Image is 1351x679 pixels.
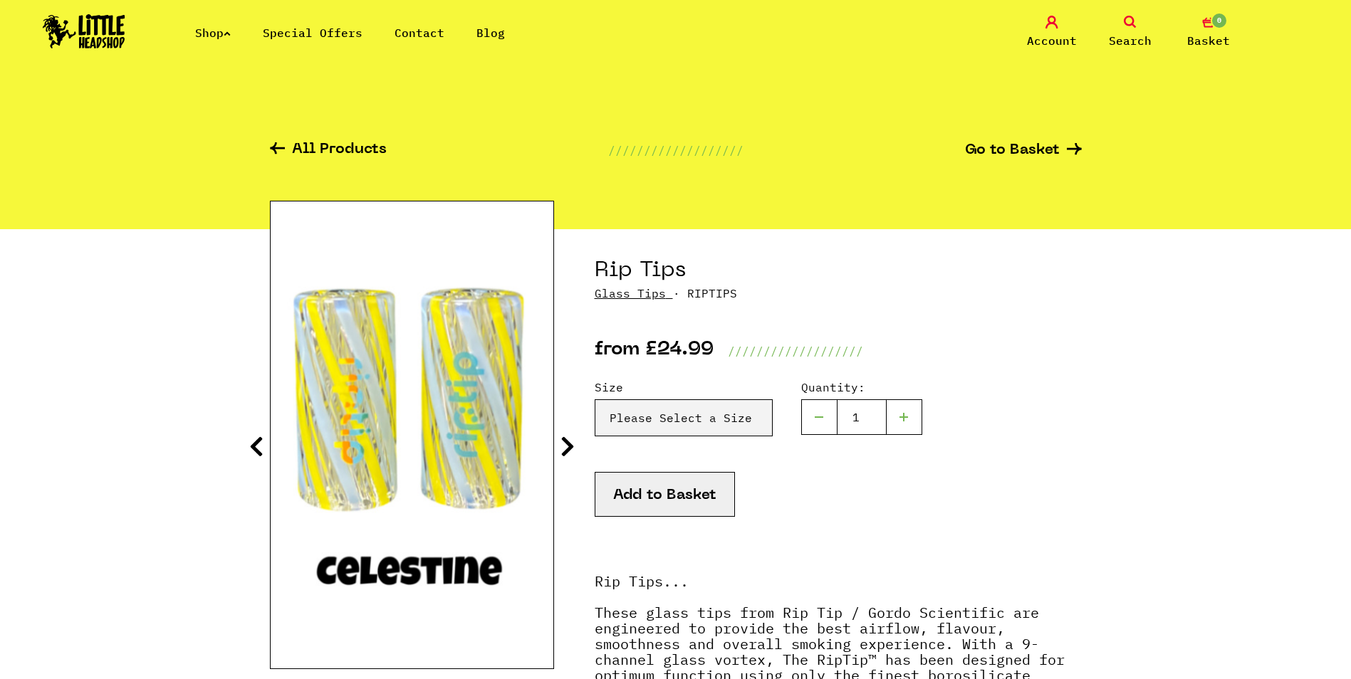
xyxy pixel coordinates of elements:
[1027,32,1077,49] span: Account
[595,342,714,359] p: from £24.99
[1109,32,1152,49] span: Search
[1211,12,1228,29] span: 0
[1187,32,1230,49] span: Basket
[728,342,863,359] p: ///////////////////
[271,258,553,611] img: Rip Tips image 1
[595,286,666,300] a: Glass Tips
[595,379,773,396] label: Size
[43,14,125,48] img: Little Head Shop Logo
[595,472,735,517] button: Add to Basket
[270,142,387,159] a: All Products
[801,379,922,396] label: Quantity:
[837,399,887,435] input: 1
[395,26,444,40] a: Contact
[1095,16,1166,49] a: Search
[263,26,362,40] a: Special Offers
[608,142,744,159] p: ///////////////////
[476,26,505,40] a: Blog
[195,26,231,40] a: Shop
[1173,16,1244,49] a: 0 Basket
[595,285,1082,302] p: · RIPTIPS
[595,258,1082,285] h1: Rip Tips
[965,143,1082,158] a: Go to Basket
